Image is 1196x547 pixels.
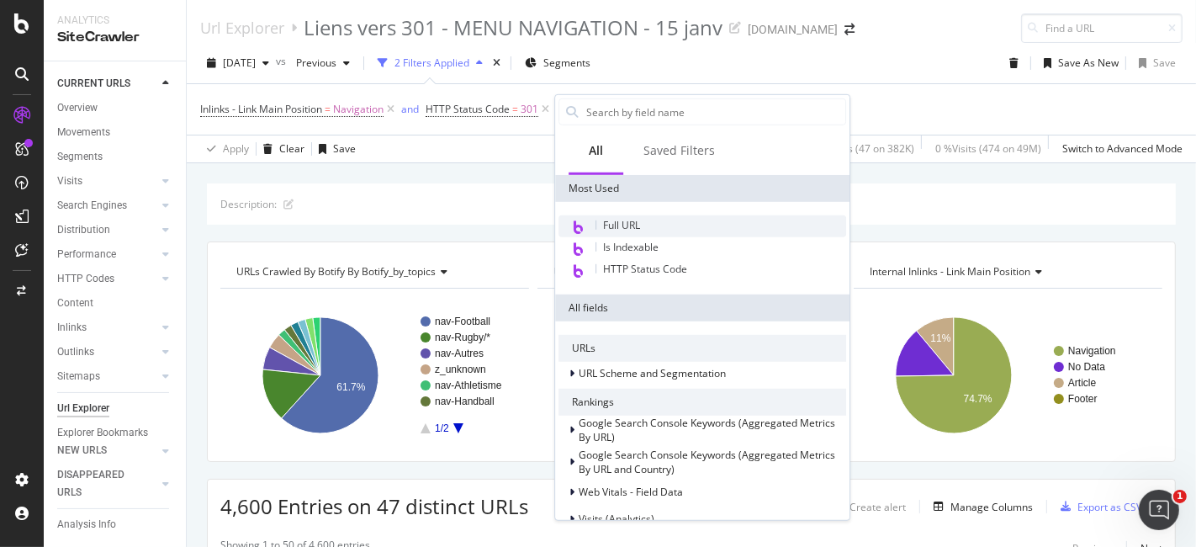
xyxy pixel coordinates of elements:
div: Analysis Info [57,516,116,534]
span: Google Search Console Keywords (Aggregated Metrics By URL and Country) [579,448,835,476]
span: Inlinks - Link Main Position [200,102,322,116]
a: Distribution [57,221,157,239]
div: and [401,102,419,116]
a: CURRENT URLS [57,75,157,93]
div: Clear [279,141,304,156]
span: 301 [521,98,538,121]
span: Segments [543,56,590,70]
text: Footer [1068,393,1098,405]
a: Analysis Info [57,516,174,534]
span: Web Vitals - Field Data [579,485,683,499]
span: HTTP Status Code [603,262,687,276]
span: Google Search Console Keywords (Aggregated Metrics By URL) [579,416,835,444]
span: vs [276,54,289,68]
div: DISAPPEARED URLS [57,466,142,502]
button: Apply [200,135,249,162]
button: Segments [518,50,597,77]
button: Export as CSV [1054,493,1142,520]
input: Search by field name [585,99,845,125]
input: Find a URL [1021,13,1183,43]
span: 4,600 Entries on 47 distinct URLs [220,492,528,520]
button: and [401,101,419,117]
a: Segments [57,148,174,166]
a: Performance [57,246,157,263]
div: 2 Filters Applied [394,56,469,70]
text: Article [1068,377,1097,389]
button: Previous [289,50,357,77]
text: 1/2 [435,422,449,434]
text: nav-Rugby/* [435,332,490,343]
h4: Internal Inlinks - Link Main Position [866,258,1147,285]
span: Full URL [603,218,640,232]
a: Sitemaps [57,368,157,385]
div: Inlinks [57,319,87,337]
div: Overview [57,99,98,117]
div: HTTP Codes [57,270,114,288]
div: URLs [558,335,846,362]
div: All fields [555,295,849,321]
button: [DATE] [200,50,276,77]
a: Inlinks [57,319,157,337]
button: Create alert [827,493,906,520]
button: Switch to Advanced Mode [1056,135,1183,162]
text: z_unknown [435,364,486,375]
div: 0 % Visits ( 474 on 49M ) [935,141,1041,156]
span: 2025 Sep. 30th [223,56,256,70]
div: Explorer Bookmarks [57,424,148,442]
svg: A chart. [854,302,1157,449]
button: Save As New [1037,50,1119,77]
div: Save [1153,56,1176,70]
text: nav-Athletisme [435,380,502,391]
text: nav-Autres [435,348,484,359]
div: Save [333,141,356,156]
text: nav-Football [435,316,490,327]
button: 2 Filters Applied [371,50,490,77]
span: URL Scheme and Segmentation [579,366,726,380]
iframe: Intercom live chat [1139,490,1179,530]
a: NEW URLS [57,442,157,459]
span: = [325,102,331,116]
div: All [589,142,603,159]
div: Create alert [849,500,906,514]
span: 1 [1173,490,1187,503]
div: Most Used [555,175,849,202]
div: Manage Columns [950,500,1033,514]
div: SiteCrawler [57,28,172,47]
span: URLs Crawled By Botify By botify_technical [553,264,752,279]
a: Outlinks [57,343,157,361]
button: Save [1132,50,1176,77]
text: nav-Handball [435,396,495,407]
a: HTTP Codes [57,270,157,288]
a: Overview [57,99,174,117]
div: CURRENT URLS [57,75,130,93]
div: Performance [57,246,116,263]
div: Switch to Advanced Mode [1062,141,1183,156]
div: [DOMAIN_NAME] [748,21,838,38]
svg: A chart. [537,302,841,449]
a: Url Explorer [200,19,284,37]
div: Description: [220,197,277,211]
span: = [512,102,518,116]
span: Is Indexable [603,240,659,254]
span: Internal Inlinks - Link Main Position [870,264,1030,279]
div: Save As New [1058,56,1119,70]
button: Clear [257,135,304,162]
a: DISAPPEARED URLS [57,466,157,502]
a: Url Explorer [57,400,174,417]
text: Navigation [1068,345,1116,357]
div: arrow-right-arrow-left [844,24,855,35]
button: Manage Columns [927,497,1033,517]
span: URLs Crawled By Botify By botify_by_topics [236,264,436,279]
text: 11% [931,332,951,344]
h4: URLs Crawled By Botify By botify_by_topics [233,258,514,285]
div: Content [57,295,93,312]
svg: A chart. [220,302,524,449]
a: Movements [57,124,174,141]
text: 74.7% [964,394,992,406]
text: 61.7% [336,381,365,393]
span: Previous [289,56,336,70]
button: Add Filter [553,99,620,119]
